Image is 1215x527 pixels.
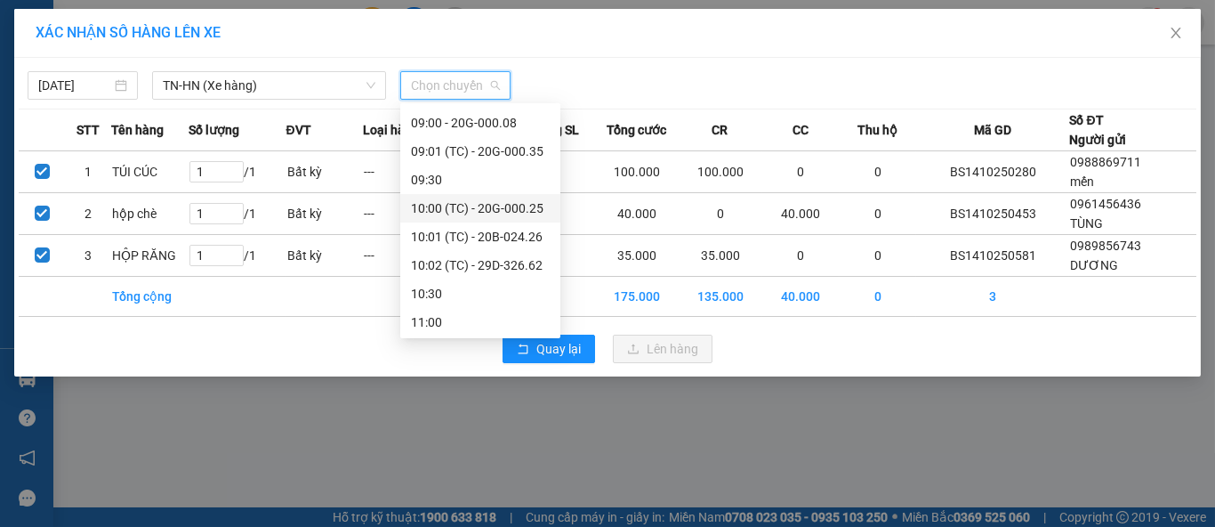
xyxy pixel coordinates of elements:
[411,170,550,190] div: 09:30
[65,151,111,193] td: 1
[189,193,286,235] td: / 1
[840,235,917,277] td: 0
[536,339,581,359] span: Quay lại
[411,72,500,99] span: Chọn chuyến
[411,113,550,133] div: 09:00 - 20G-000.08
[916,277,1069,317] td: 3
[613,335,712,363] button: uploadLên hàng
[411,312,550,332] div: 11:00
[1070,174,1094,189] span: mến
[840,277,917,317] td: 0
[762,277,840,317] td: 40.000
[411,199,550,218] div: 10:00 (TC) - 20G-000.25
[595,235,679,277] td: 35.000
[679,235,762,277] td: 35.000
[1069,110,1126,150] div: Số ĐT Người gửi
[65,193,111,235] td: 2
[286,235,364,277] td: Bất kỳ
[411,227,550,247] div: 10:01 (TC) - 20B-024.26
[595,277,679,317] td: 175.000
[411,255,550,275] div: 10:02 (TC) - 29D-326.62
[1070,197,1141,211] span: 0961456436
[840,151,917,193] td: 0
[762,151,840,193] td: 0
[607,120,666,140] span: Tổng cước
[840,193,917,235] td: 0
[793,120,809,140] span: CC
[1070,155,1141,169] span: 0988869711
[916,151,1069,193] td: BS1410250280
[111,151,189,193] td: TÚI CÚC
[857,120,897,140] span: Thu hộ
[65,235,111,277] td: 3
[974,120,1011,140] span: Mã GD
[712,120,728,140] span: CR
[762,193,840,235] td: 40.000
[286,120,311,140] span: ĐVT
[679,151,762,193] td: 100.000
[36,24,221,41] span: XÁC NHẬN SỐ HÀNG LÊN XE
[411,284,550,304] div: 10:30
[363,120,419,140] span: Loại hàng
[111,235,189,277] td: HỘP RĂNG
[517,343,529,357] span: rollback
[286,151,364,193] td: Bất kỳ
[38,76,111,95] input: 14/10/2025
[1169,26,1183,40] span: close
[76,120,100,140] span: STT
[679,277,762,317] td: 135.000
[363,151,440,193] td: ---
[363,193,440,235] td: ---
[189,120,239,140] span: Số lượng
[595,151,679,193] td: 100.000
[363,235,440,277] td: ---
[189,235,286,277] td: / 1
[189,151,286,193] td: / 1
[366,80,376,91] span: down
[1070,239,1141,253] span: 0989856743
[411,142,550,161] div: 09:01 (TC) - 20G-000.35
[762,235,840,277] td: 0
[503,335,595,363] button: rollbackQuay lại
[1070,216,1103,231] span: TÙNG
[595,193,679,235] td: 40.000
[111,193,189,235] td: hộp chè
[111,120,164,140] span: Tên hàng
[1151,9,1201,59] button: Close
[916,193,1069,235] td: BS1410250453
[679,193,762,235] td: 0
[1070,258,1118,272] span: DƯƠNG
[286,193,364,235] td: Bất kỳ
[111,277,189,317] td: Tổng cộng
[163,72,375,99] span: TN-HN (Xe hàng)
[916,235,1069,277] td: BS1410250581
